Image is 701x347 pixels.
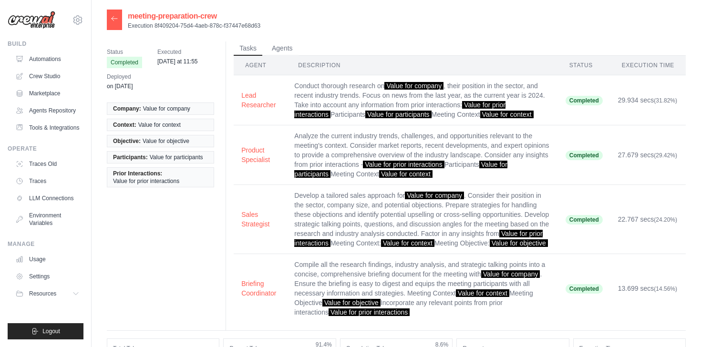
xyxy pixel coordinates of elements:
[329,308,410,316] span: Value for prior interactions
[11,156,83,172] a: Traces Old
[157,47,198,57] span: Executed
[610,185,686,254] td: 22.767 secs
[8,240,83,248] div: Manage
[11,86,83,101] a: Marketplace
[157,58,198,65] time: September 22, 2025 at 11:55 BST
[566,96,603,105] span: Completed
[11,269,83,284] a: Settings
[107,47,142,57] span: Status
[405,192,464,199] span: Value for company
[287,75,557,125] td: Conduct thorough research on , their position in the sector, and recent industry trends. Focus on...
[654,216,677,223] span: (24.20%)
[241,279,279,298] button: Briefing Coordinator
[107,72,133,82] span: Deployed
[107,57,142,68] span: Completed
[113,153,148,161] span: Participants:
[234,41,262,56] button: Tasks
[107,83,133,90] time: June 17, 2025 at 13:30 BST
[11,173,83,189] a: Traces
[287,125,557,185] td: Analyze the current industry trends, challenges, and opportunities relevant to the meeting's cont...
[11,120,83,135] a: Tools & Integrations
[11,69,83,84] a: Crew Studio
[490,239,548,247] span: Value for objective
[11,252,83,267] a: Usage
[322,299,381,306] span: Value for objective
[29,290,56,297] span: Resources
[287,56,557,75] th: Description
[113,105,141,112] span: Company:
[113,121,136,129] span: Context:
[566,151,603,160] span: Completed
[294,101,505,118] span: Value for prior interactions
[113,137,141,145] span: Objective:
[11,208,83,231] a: Environment Variables
[11,103,83,118] a: Agents Repository
[266,41,299,56] button: Agents
[287,254,557,323] td: Compile all the research findings, industry analysis, and strategic talking points into a concise...
[610,254,686,323] td: 13.699 secs
[241,145,279,164] button: Product Specialist
[287,185,557,254] td: Develop a tailored sales approach for . Consider their position in the sector, company size, and ...
[610,125,686,185] td: 27.679 secs
[241,210,279,229] button: Sales Strategist
[241,91,279,110] button: Lead Researcher
[654,286,677,292] span: (14.56%)
[150,153,203,161] span: Value for participants
[8,40,83,48] div: Build
[294,161,507,178] span: Value for participants
[11,191,83,206] a: LLM Connections
[294,230,542,247] span: Value for prior interactions
[379,170,433,178] span: Value for context
[11,51,83,67] a: Automations
[113,177,179,185] span: Value for prior interactions
[456,289,509,297] span: Value for context
[143,137,189,145] span: Value for objective
[8,11,55,29] img: Logo
[138,121,181,129] span: Value for context
[610,56,686,75] th: Execution Time
[128,10,260,22] h2: meeting-preparation-crew
[654,152,677,159] span: (29.42%)
[481,270,540,278] span: Value for company
[566,215,603,225] span: Completed
[113,170,162,177] span: Prior Interactions:
[11,286,83,301] button: Resources
[365,111,431,118] span: Value for participants
[8,145,83,153] div: Operate
[558,56,610,75] th: Status
[143,105,190,112] span: Value for company
[363,161,444,168] span: Value for prior interactions
[654,97,677,104] span: (31.82%)
[128,22,260,30] p: Execution 8f409204-75d4-4aeb-878c-f37447e68d63
[566,284,603,294] span: Completed
[480,111,534,118] span: Value for context
[8,323,83,339] button: Logout
[384,82,443,90] span: Value for company
[42,327,60,335] span: Logout
[610,75,686,125] td: 29.934 secs
[381,239,434,247] span: Value for context
[234,56,287,75] th: Agent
